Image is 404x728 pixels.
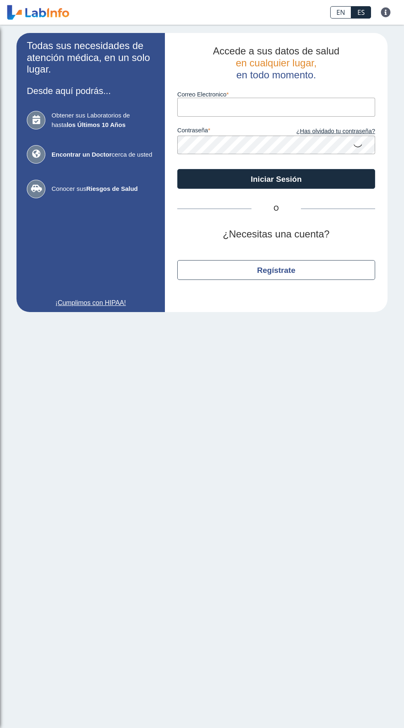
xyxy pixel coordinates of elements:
span: Accede a sus datos de salud [213,45,340,56]
b: los Últimos 10 Años [67,121,126,128]
b: Encontrar un Doctor [52,151,112,158]
h3: Desde aquí podrás... [27,86,155,96]
span: O [251,204,301,214]
button: Iniciar Sesión [177,169,375,189]
span: en cualquier lugar, [236,57,317,68]
label: Correo Electronico [177,91,375,98]
h2: Todas sus necesidades de atención médica, en un solo lugar. [27,40,155,75]
span: Conocer sus [52,184,155,194]
span: en todo momento. [236,69,316,80]
iframe: Help widget launcher [331,696,395,719]
label: contraseña [177,127,276,136]
b: Riesgos de Salud [86,185,138,192]
a: EN [330,6,351,19]
button: Regístrate [177,260,375,280]
a: ¿Has olvidado tu contraseña? [276,127,375,136]
span: cerca de usted [52,150,155,160]
a: ¡Cumplimos con HIPAA! [27,298,155,308]
span: Obtener sus Laboratorios de hasta [52,111,155,129]
a: ES [351,6,371,19]
h2: ¿Necesitas una cuenta? [177,228,375,240]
